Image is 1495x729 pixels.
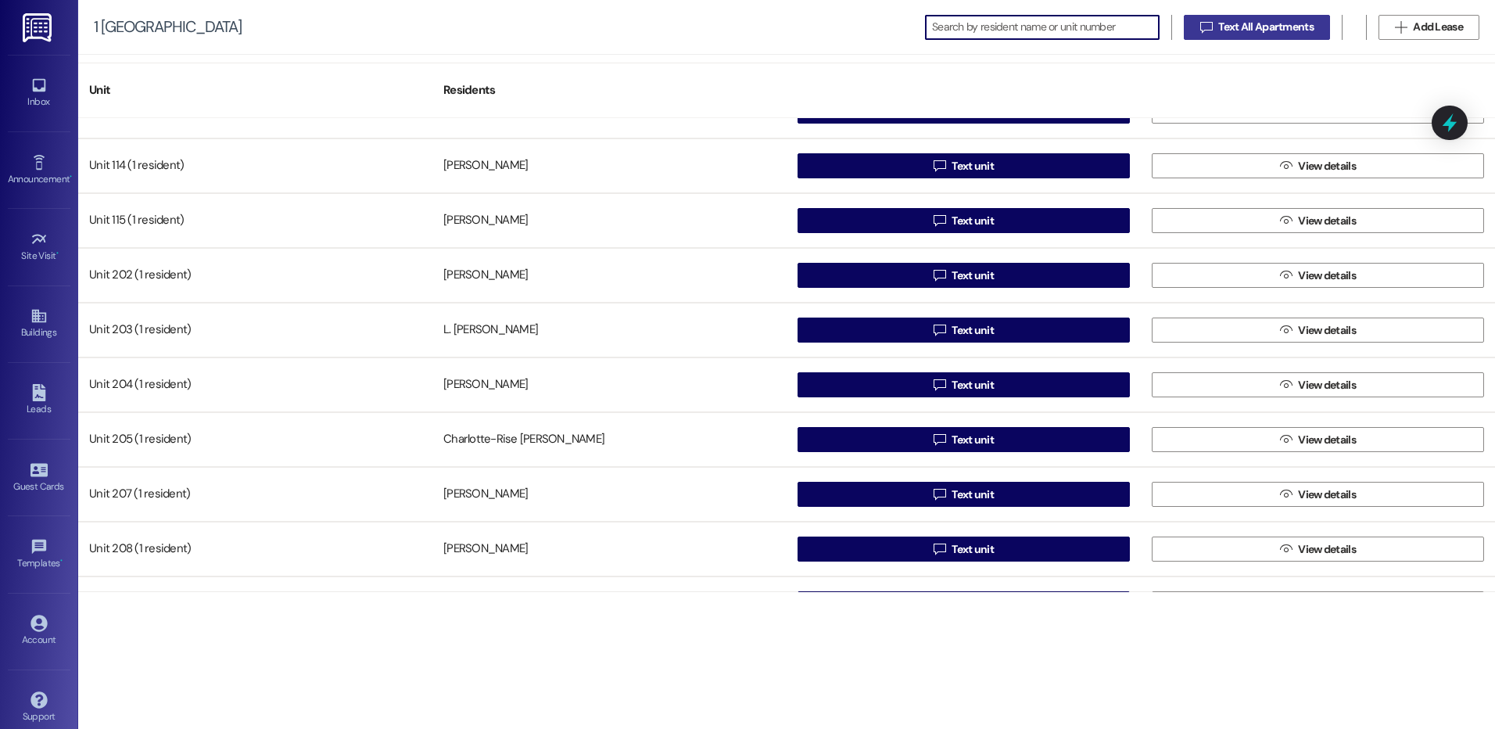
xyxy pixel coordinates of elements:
[78,479,432,510] div: Unit 207 (1 resident)
[23,13,55,42] img: ResiDesk Logo
[8,687,70,729] a: Support
[1298,213,1356,229] span: View details
[1298,541,1356,558] span: View details
[1280,543,1292,555] i: 
[443,268,528,284] div: [PERSON_NAME]
[934,379,945,391] i: 
[8,303,70,345] a: Buildings
[78,588,432,619] div: Unit 209 (1 resident)
[1152,372,1484,397] button: View details
[798,537,1130,562] button: Text unit
[8,610,70,652] a: Account
[443,158,528,174] div: [PERSON_NAME]
[443,432,604,448] div: Charlotte-Rise [PERSON_NAME]
[1152,591,1484,616] button: View details
[1378,15,1479,40] button: Add Lease
[1298,432,1356,448] span: View details
[952,487,994,503] span: Text unit
[8,226,70,268] a: Site Visit •
[934,214,945,227] i: 
[443,377,528,393] div: [PERSON_NAME]
[432,71,787,110] div: Residents
[798,372,1130,397] button: Text unit
[934,269,945,282] i: 
[798,263,1130,288] button: Text unit
[1413,19,1463,35] span: Add Lease
[1152,263,1484,288] button: View details
[1152,153,1484,178] button: View details
[1218,19,1314,35] span: Text All Apartments
[1280,379,1292,391] i: 
[798,591,1130,616] button: Text unit
[952,158,994,174] span: Text unit
[1152,482,1484,507] button: View details
[70,171,72,182] span: •
[1280,269,1292,282] i: 
[952,268,994,284] span: Text unit
[1280,433,1292,446] i: 
[1298,377,1356,393] span: View details
[932,16,1159,38] input: Search by resident name or unit number
[1280,160,1292,172] i: 
[78,424,432,455] div: Unit 205 (1 resident)
[8,457,70,499] a: Guest Cards
[1298,487,1356,503] span: View details
[1152,318,1484,343] button: View details
[1280,214,1292,227] i: 
[8,533,70,576] a: Templates •
[1280,488,1292,501] i: 
[78,205,432,236] div: Unit 115 (1 resident)
[934,160,945,172] i: 
[798,482,1130,507] button: Text unit
[1298,158,1356,174] span: View details
[443,541,528,558] div: [PERSON_NAME]
[78,150,432,181] div: Unit 114 (1 resident)
[60,555,63,566] span: •
[1298,268,1356,284] span: View details
[56,248,59,259] span: •
[1298,322,1356,339] span: View details
[94,19,242,35] div: 1 [GEOGRAPHIC_DATA]
[934,488,945,501] i: 
[798,153,1130,178] button: Text unit
[952,322,994,339] span: Text unit
[934,543,945,555] i: 
[934,433,945,446] i: 
[934,324,945,336] i: 
[952,432,994,448] span: Text unit
[1395,21,1407,34] i: 
[78,260,432,291] div: Unit 202 (1 resident)
[1152,537,1484,562] button: View details
[78,314,432,346] div: Unit 203 (1 resident)
[952,213,994,229] span: Text unit
[952,377,994,393] span: Text unit
[443,213,528,229] div: [PERSON_NAME]
[1184,15,1330,40] button: Text All Apartments
[8,72,70,114] a: Inbox
[8,379,70,422] a: Leads
[798,318,1130,343] button: Text unit
[443,487,528,503] div: [PERSON_NAME]
[1280,324,1292,336] i: 
[443,322,538,339] div: L. [PERSON_NAME]
[1152,427,1484,452] button: View details
[1200,21,1212,34] i: 
[78,369,432,400] div: Unit 204 (1 resident)
[78,71,432,110] div: Unit
[952,541,994,558] span: Text unit
[1152,208,1484,233] button: View details
[78,533,432,565] div: Unit 208 (1 resident)
[798,427,1130,452] button: Text unit
[798,208,1130,233] button: Text unit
